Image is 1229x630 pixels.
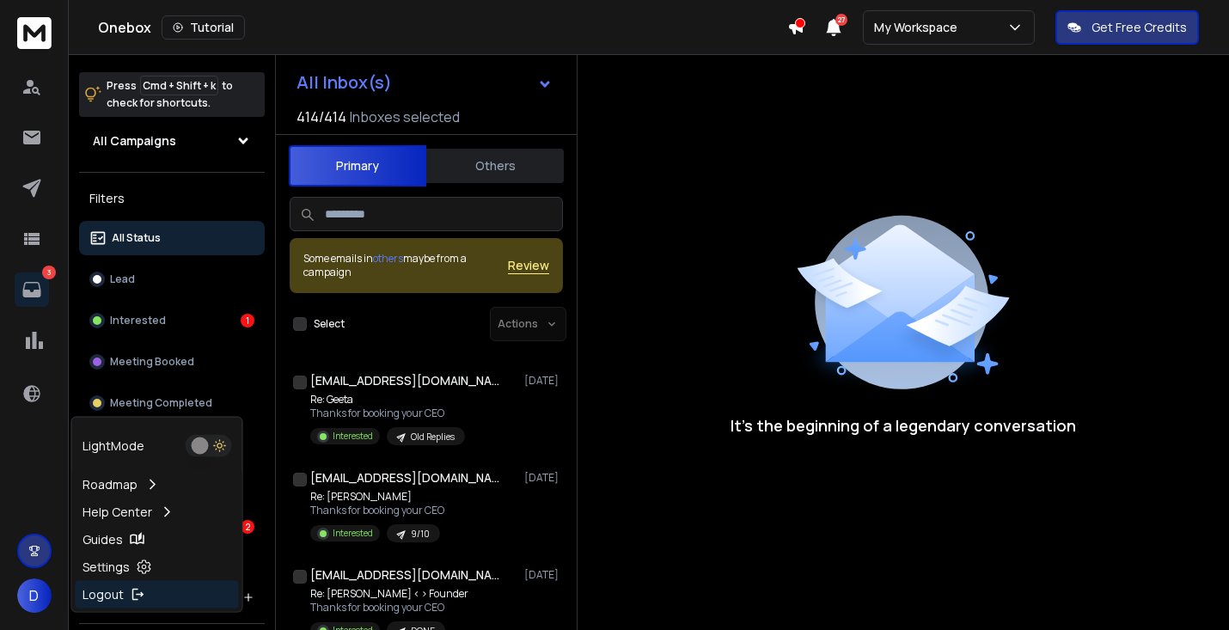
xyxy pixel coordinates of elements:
[411,431,455,443] p: Old Replies
[83,559,130,576] p: Settings
[79,262,265,297] button: Lead
[79,221,265,255] button: All Status
[310,407,465,420] p: Thanks for booking your CEO
[42,266,56,279] p: 3
[426,147,564,185] button: Others
[350,107,460,127] h3: Inboxes selected
[310,393,465,407] p: Re: Geeta
[333,527,373,540] p: Interested
[83,586,124,603] p: Logout
[79,303,265,338] button: Interested1
[303,252,508,279] div: Some emails in maybe from a campaign
[411,528,430,541] p: 9/10
[524,374,563,388] p: [DATE]
[289,145,426,187] button: Primary
[112,231,161,245] p: All Status
[83,476,138,493] p: Roadmap
[110,314,166,327] p: Interested
[333,430,373,443] p: Interested
[83,504,152,521] p: Help Center
[83,531,123,548] p: Guides
[110,396,212,410] p: Meeting Completed
[17,578,52,613] button: D
[79,345,265,379] button: Meeting Booked
[241,520,254,534] div: 2
[373,251,403,266] span: others
[140,76,218,95] span: Cmd + Shift + k
[314,317,345,331] label: Select
[107,77,233,112] p: Press to check for shortcuts.
[283,65,566,100] button: All Inbox(s)
[310,601,468,615] p: Thanks for booking your CEO
[1091,19,1187,36] p: Get Free Credits
[110,272,135,286] p: Lead
[310,469,499,486] h1: [EMAIL_ADDRESS][DOMAIN_NAME]
[731,413,1076,437] p: It’s the beginning of a legendary conversation
[835,14,847,26] span: 27
[310,566,499,584] h1: [EMAIL_ADDRESS][DOMAIN_NAME]
[93,132,176,150] h1: All Campaigns
[874,19,964,36] p: My Workspace
[310,587,468,601] p: Re: [PERSON_NAME] < > Founder
[76,554,239,581] a: Settings
[524,471,563,485] p: [DATE]
[162,15,245,40] button: Tutorial
[310,490,444,504] p: Re: [PERSON_NAME]
[79,386,265,420] button: Meeting Completed
[508,257,549,274] button: Review
[76,471,239,498] a: Roadmap
[110,355,194,369] p: Meeting Booked
[524,568,563,582] p: [DATE]
[79,187,265,211] h3: Filters
[310,504,444,517] p: Thanks for booking your CEO
[79,124,265,158] button: All Campaigns
[297,74,392,91] h1: All Inbox(s)
[76,498,239,526] a: Help Center
[83,437,144,455] p: Light Mode
[310,372,499,389] h1: [EMAIL_ADDRESS][DOMAIN_NAME]
[76,526,239,554] a: Guides
[241,314,254,327] div: 1
[1055,10,1199,45] button: Get Free Credits
[98,15,787,40] div: Onebox
[15,272,49,307] a: 3
[297,107,346,127] span: 414 / 414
